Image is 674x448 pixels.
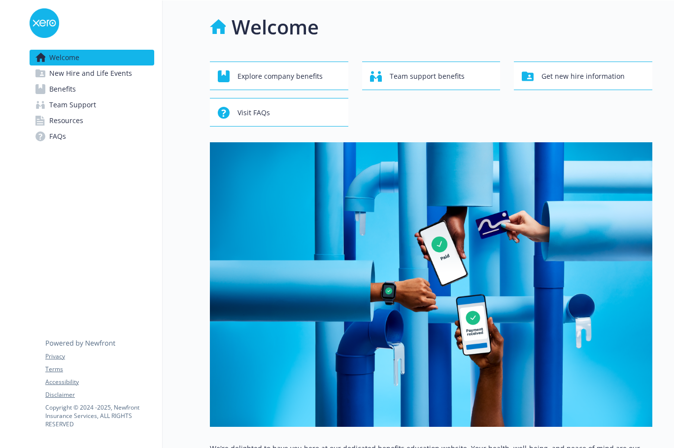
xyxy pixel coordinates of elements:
[30,50,154,65] a: Welcome
[49,113,83,128] span: Resources
[49,81,76,97] span: Benefits
[30,81,154,97] a: Benefits
[45,403,154,428] p: Copyright © 2024 - 2025 , Newfront Insurance Services, ALL RIGHTS RESERVED
[362,62,501,90] button: Team support benefits
[49,97,96,113] span: Team Support
[30,97,154,113] a: Team Support
[541,67,625,86] span: Get new hire information
[49,65,132,81] span: New Hire and Life Events
[30,65,154,81] a: New Hire and Life Events
[210,98,348,127] button: Visit FAQs
[45,378,154,386] a: Accessibility
[49,128,66,144] span: FAQs
[30,128,154,144] a: FAQs
[30,113,154,128] a: Resources
[45,365,154,374] a: Terms
[210,62,348,90] button: Explore company benefits
[45,390,154,399] a: Disclaimer
[210,142,652,427] img: overview page banner
[49,50,79,65] span: Welcome
[237,67,323,86] span: Explore company benefits
[514,62,652,90] button: Get new hire information
[237,103,270,122] span: Visit FAQs
[390,67,465,86] span: Team support benefits
[232,12,319,42] h1: Welcome
[45,352,154,361] a: Privacy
